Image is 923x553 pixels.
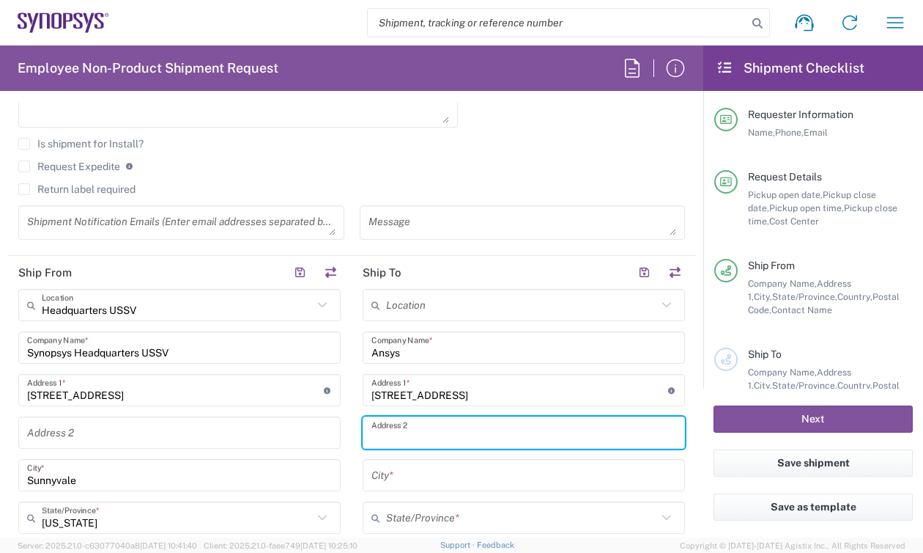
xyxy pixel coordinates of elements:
span: State/Province, [772,380,837,391]
span: Company Name, [748,367,817,378]
label: Is shipment for Install? [18,138,144,150]
a: Feedback [477,541,514,549]
span: Copyright © [DATE]-[DATE] Agistix Inc., All Rights Reserved [680,539,905,552]
a: Support [440,541,477,549]
span: Name, [748,127,775,138]
span: [DATE] 10:41:40 [140,541,197,550]
span: Requester Information [748,109,853,120]
span: Request Details [748,171,822,183]
span: State/Province, [772,291,837,302]
span: Company Name, [748,278,817,289]
span: Country, [837,291,872,302]
span: Phone, [775,127,804,138]
input: Shipment, tracking or reference number [368,9,747,37]
span: Pickup open date, [748,189,823,200]
button: Save shipment [713,450,913,477]
span: Pickup open time, [769,202,844,213]
h2: Ship From [18,265,72,280]
h2: Shipment Checklist [716,59,864,77]
span: Contact Name [771,304,832,315]
span: Cost Center [769,216,819,227]
span: City, [754,291,772,302]
span: Ship From [748,260,795,271]
span: City, [754,380,772,391]
span: Email [804,127,828,138]
h2: Ship To [363,265,401,280]
span: Client: 2025.21.0-faee749 [204,541,357,550]
span: [DATE] 10:25:10 [300,541,357,550]
button: Save as template [713,494,913,521]
h2: Employee Non-Product Shipment Request [18,59,278,77]
span: Server: 2025.21.0-c63077040a8 [18,541,197,550]
span: Country, [837,380,872,391]
button: Next [713,406,913,433]
span: Ship To [748,348,782,360]
label: Request Expedite [18,161,120,172]
label: Return label required [18,183,136,195]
